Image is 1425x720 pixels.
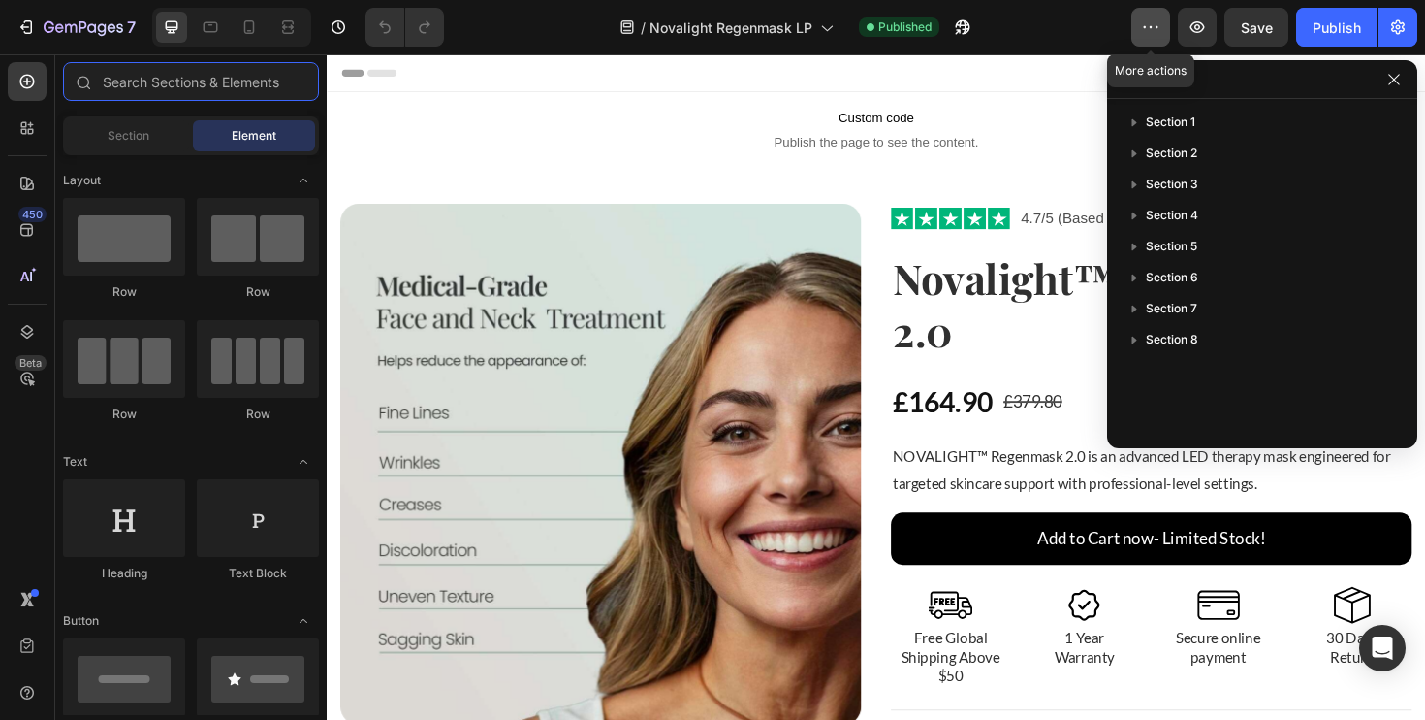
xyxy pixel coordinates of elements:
[63,283,185,301] div: Row
[63,453,87,471] span: Text
[197,406,319,423] div: Row
[232,127,276,145] span: Element
[127,16,136,39] p: 7
[1146,175,1198,194] span: Section 3
[1359,625,1406,671] div: Open Intercom Messenger
[599,608,721,669] p: Free Global Shipping Above $50
[1146,144,1197,163] span: Section 2
[752,497,994,528] div: Add to Cart now- Limited Stock!
[197,565,319,582] div: Text Block
[1313,17,1361,38] div: Publish
[1146,299,1197,318] span: Section 7
[63,62,319,101] input: Search Sections & Elements
[714,349,780,384] div: £379.80
[63,172,101,189] span: Layout
[883,608,1005,649] p: Secure online payment
[15,355,47,371] div: Beta
[1146,268,1198,287] span: Section 6
[649,17,812,38] span: Novalight Regenmask LP
[878,18,932,36] span: Published
[365,8,444,47] div: Undo/Redo
[1224,8,1288,47] button: Save
[18,207,47,222] div: 450
[15,158,566,710] img: Novalight™ - Regenmask 2.0 Novalight-off
[63,612,99,630] span: Button
[63,565,185,582] div: Heading
[197,283,319,301] div: Row
[641,17,646,38] span: /
[1146,330,1198,349] span: Section 8
[288,446,319,477] span: Toggle open
[945,165,1129,181] span: 7000+ Masks Already Sold
[63,406,185,423] div: Row
[288,165,319,196] span: Toggle open
[1146,113,1195,132] span: Section 1
[1062,560,1109,606] img: gempages_585598889726313143-3df7b290-8310-4db7-848c-7fe312caacf9.svg
[108,127,149,145] span: Section
[288,605,319,637] span: Toggle open
[1146,206,1198,225] span: Section 4
[735,160,1129,188] p: 4.7/5 (Based on 629 reviews) |
[8,8,144,47] button: 7
[1296,8,1377,47] button: Publish
[599,412,1147,469] p: NOVALIGHT™ Regenmask 2.0 is an advanced LED therapy mask engineered for targeted skincare support...
[637,560,683,606] img: gempages_585598889726313143-0997f2a9-a758-42ab-9ff6-c838acc7fe97.svg
[597,162,723,185] img: gempages_585598889726313143-1888d23a-f0ec-4d35-bbe4-9e259a6a42ba.svg
[1146,237,1197,256] span: Section 5
[778,560,825,606] img: gempages_585598889726313143-300e15b3-7c64-44fa-a96b-4034a37e5225.svg
[597,485,1149,540] button: Add to Cart now- Limited Stock!
[1039,608,1132,649] p: 30 Days Return
[755,608,848,649] p: 1 Year Warranty
[1241,19,1273,36] span: Save
[597,339,707,395] div: £164.90
[921,560,967,606] img: gempages_585598889726313143-9ce4af34-d95e-4c2b-8a7c-88c888d811e2.svg
[597,206,1149,323] h2: Novalight™ - Regenmask 2.0
[327,54,1425,720] iframe: Design area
